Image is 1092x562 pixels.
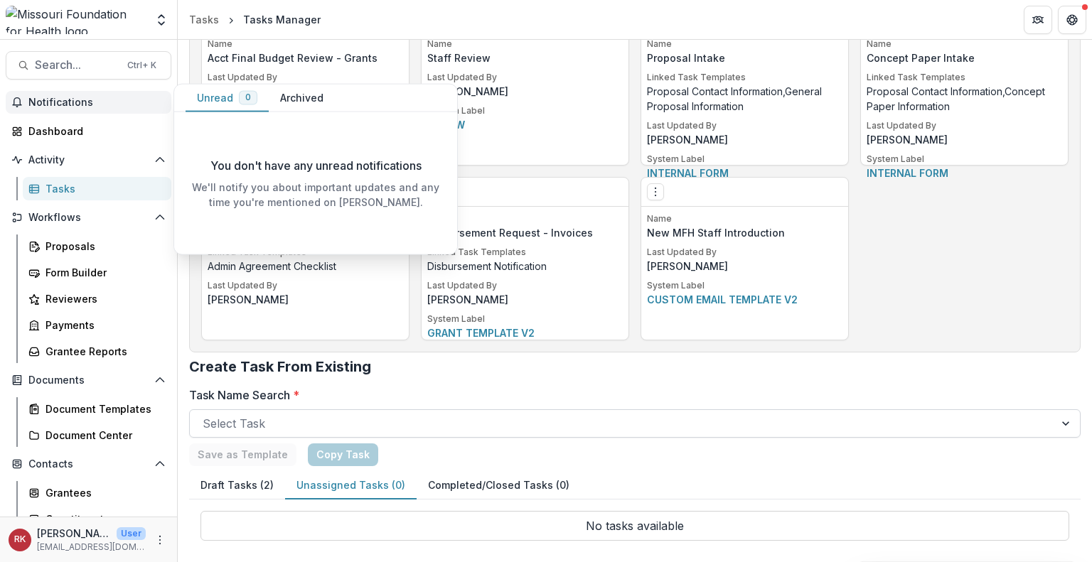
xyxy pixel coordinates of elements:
[45,239,160,254] div: Proposals
[151,6,171,34] button: Open entity switcher
[647,259,842,274] p: [PERSON_NAME]
[23,234,171,258] a: Proposals
[45,181,160,196] div: Tasks
[45,485,160,500] div: Grantees
[867,71,1062,84] p: Linked Task Templates
[6,6,146,34] img: Missouri Foundation for Health logo
[208,38,403,50] p: Name
[427,292,623,307] p: [PERSON_NAME]
[45,344,160,359] div: Grantee Reports
[186,180,446,210] p: We'll notify you about important updates and any time you're mentioned on [PERSON_NAME].
[647,119,842,132] p: Last Updated By
[151,531,168,549] button: More
[867,119,1062,132] p: Last Updated By
[28,97,166,109] span: Notifications
[647,84,842,114] p: Proposal Contact Information,General Proposal Information
[189,12,219,27] div: Tasks
[867,153,1062,166] p: System Label
[1024,6,1052,34] button: Partners
[867,166,1062,180] p: Internal form
[189,387,1072,404] label: Task Name Search
[427,71,623,84] p: Last Updated By
[210,157,422,174] p: You don't have any unread notifications
[208,279,403,292] p: Last Updated By
[183,9,326,30] nav: breadcrumb
[647,183,664,200] button: Options
[6,119,171,143] a: Dashboard
[427,84,623,99] p: [PERSON_NAME]
[208,50,403,65] p: Acct Final Budget Review - Grants
[427,313,623,325] p: System Label
[37,541,146,553] p: [EMAIL_ADDRESS][DOMAIN_NAME]
[427,279,623,292] p: Last Updated By
[647,246,842,259] p: Last Updated By
[1058,6,1086,34] button: Get Help
[647,71,842,84] p: Linked Task Templates
[117,527,146,540] p: User
[427,104,623,117] p: System Label
[647,166,842,180] p: Internal form
[23,177,171,200] a: Tasks
[28,154,149,166] span: Activity
[647,38,842,50] p: Name
[189,472,285,499] button: Draft Tasks (2)
[427,50,623,65] p: Staff Review
[647,225,842,240] p: New MFH Staff Introduction
[867,132,1062,147] p: [PERSON_NAME]
[6,369,171,391] button: Open Documents
[28,374,149,387] span: Documents
[189,358,1081,387] h2: Create Task From Existing
[45,265,160,280] div: Form Builder
[6,51,171,80] button: Search...
[23,287,171,310] a: Reviewers
[208,259,403,274] p: Admin Agreement Checklist
[208,71,403,84] p: Last Updated By
[427,225,623,240] p: Disbursement Request - Invoices
[6,206,171,229] button: Open Workflows
[124,58,159,73] div: Ctrl + K
[6,91,171,114] button: Notifications
[427,325,623,340] p: Grant template v2
[28,458,149,470] span: Contacts
[23,397,171,421] a: Document Templates
[647,279,842,292] p: System Label
[308,443,378,466] a: Copy Task
[45,318,160,333] div: Payments
[427,212,623,225] p: Name
[867,38,1062,50] p: Name
[647,153,842,166] p: System Label
[285,472,417,499] button: Unassigned Tasks (0)
[183,9,225,30] a: Tasks
[45,291,160,306] div: Reviewers
[35,58,119,72] span: Search...
[647,132,842,147] p: [PERSON_NAME]
[427,259,623,274] p: Disbursement Notification
[186,85,269,112] button: Unread
[23,481,171,504] a: Grantees
[867,50,1062,65] p: Concept Paper Intake
[208,292,403,307] p: [PERSON_NAME]
[245,92,251,102] span: 0
[23,340,171,363] a: Grantee Reports
[6,453,171,475] button: Open Contacts
[6,148,171,171] button: Open Activity
[243,12,321,27] div: Tasks Manager
[45,512,160,526] div: Constituents
[427,246,623,259] p: Linked Task Templates
[189,443,296,466] button: Save as Template
[417,472,581,499] button: Completed/Closed Tasks (0)
[23,423,171,447] a: Document Center
[867,84,1062,114] p: Proposal Contact Information,Concept Paper Information
[647,50,842,65] p: Proposal Intake
[200,511,1069,541] p: No tasks available
[28,124,160,139] div: Dashboard
[28,212,149,224] span: Workflows
[427,117,623,132] p: Review
[45,428,160,443] div: Document Center
[23,261,171,284] a: Form Builder
[14,535,26,544] div: Renee Klann
[647,292,842,307] p: Custom email template v2
[23,313,171,337] a: Payments
[427,38,623,50] p: Name
[269,85,335,112] button: Archived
